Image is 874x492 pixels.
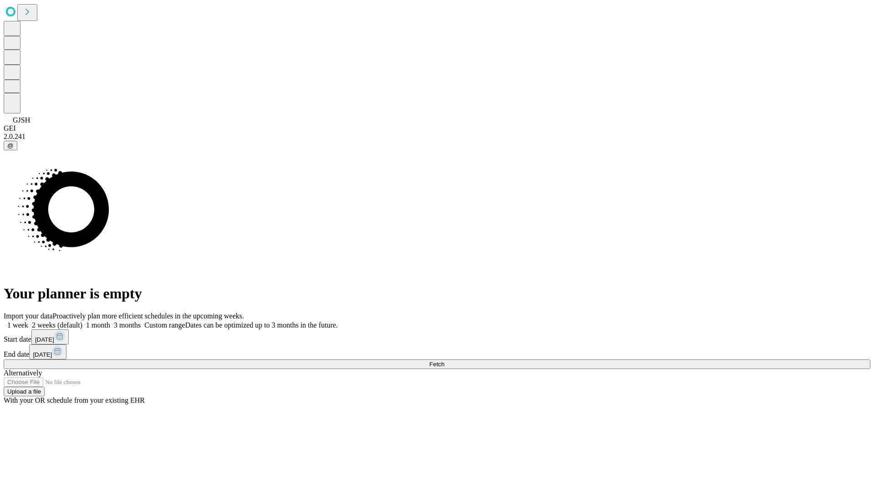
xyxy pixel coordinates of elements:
span: Dates can be optimized up to 3 months in the future. [185,321,338,329]
button: [DATE] [29,344,66,359]
span: Alternatively [4,369,42,377]
span: GJSH [13,116,30,124]
span: Proactively plan more efficient schedules in the upcoming weeks. [53,312,244,320]
span: @ [7,142,14,149]
button: Fetch [4,359,870,369]
div: Start date [4,329,870,344]
div: End date [4,344,870,359]
h1: Your planner is empty [4,285,870,302]
div: GEI [4,124,870,133]
span: Custom range [144,321,185,329]
span: 2 weeks (default) [32,321,82,329]
button: [DATE] [31,329,69,344]
span: 1 month [86,321,110,329]
div: 2.0.241 [4,133,870,141]
span: [DATE] [35,336,54,343]
span: [DATE] [33,351,52,358]
button: Upload a file [4,387,45,396]
button: @ [4,141,17,150]
span: Fetch [429,361,444,368]
span: 3 months [114,321,141,329]
span: With your OR schedule from your existing EHR [4,396,145,404]
span: 1 week [7,321,28,329]
span: Import your data [4,312,53,320]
